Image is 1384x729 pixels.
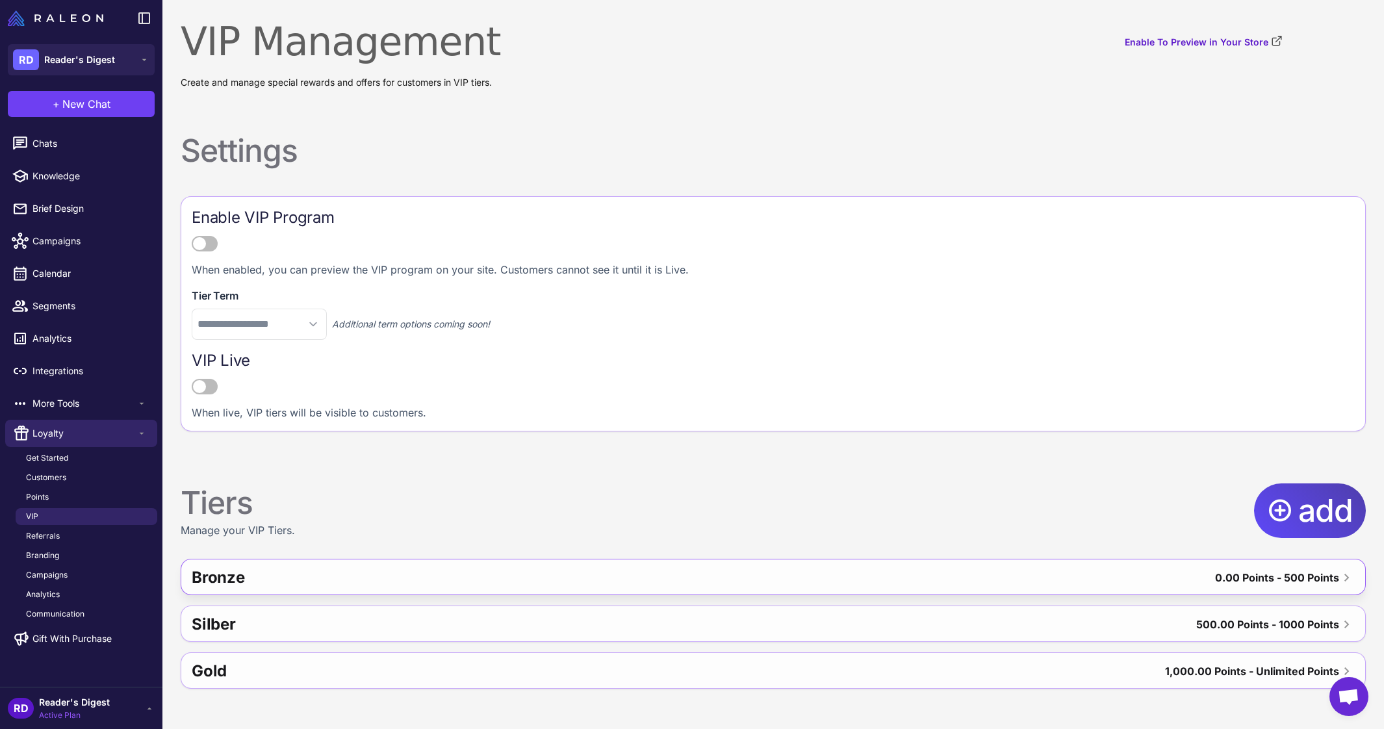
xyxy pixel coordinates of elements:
span: Loyalty [32,426,136,441]
button: RDReader's Digest [8,44,155,75]
span: Segments [32,299,147,313]
div: Bronze [192,562,730,593]
a: Calendar [5,260,157,287]
a: Knowledge [5,162,157,190]
span: Integrations [32,364,147,378]
a: Campaigns [5,227,157,255]
span: More Tools [32,396,136,411]
span: Additional term options coming soon! [332,317,490,331]
span: Reader's Digest [44,53,115,67]
div: Tiers [181,483,295,522]
span: Active Plan [39,710,110,721]
span: Campaigns [26,569,68,581]
span: Referrals [26,530,60,542]
a: Branding [16,547,157,564]
span: VIP [26,511,38,522]
span: add [1298,489,1353,531]
a: Segments [5,292,157,320]
span: Customers [26,472,66,483]
a: Customers [16,469,157,486]
a: Integrations [5,357,157,385]
span: Chats [32,136,147,151]
div: 500.00 Points - 1000 Points [1196,614,1339,635]
a: Referrals [16,528,157,544]
a: Gift With Purchase [5,625,157,652]
div: RD [13,49,39,70]
div: Open chat [1329,677,1368,716]
div: Manage your VIP Tiers. [181,483,295,538]
span: Campaigns [32,234,147,248]
div: 0.00 Points - 500 Points [1215,567,1339,588]
span: Calendar [32,266,147,281]
span: Gift With Purchase [32,632,112,646]
span: Reader's Digest [39,695,110,710]
div: Tier Term [192,288,1355,303]
a: Points [16,489,157,505]
label: VIP Live [192,350,1355,371]
div: Silber [192,609,716,640]
span: New Chat [62,96,110,112]
label: Enable VIP Program [192,207,1355,228]
a: VIP [16,508,157,525]
div: Settings [181,131,298,170]
div: Gold [192,656,696,687]
a: Communication [16,606,157,622]
h1: VIP Management [181,18,500,65]
span: Brief Design [32,201,147,216]
a: Campaigns [16,567,157,583]
div: RD [8,698,34,719]
a: Chats [5,130,157,157]
a: Analytics [16,586,157,603]
span: Analytics [26,589,60,600]
span: Communication [26,608,84,620]
span: Get Started [26,452,68,464]
span: Create and manage special rewards and offers for customers in VIP tiers. [181,77,492,88]
a: Analytics [5,325,157,352]
span: Branding [26,550,59,561]
span: Points [26,491,49,503]
a: Get Started [16,450,157,467]
button: +New Chat [8,91,155,117]
span: Analytics [32,331,147,346]
a: Raleon Logo [8,10,109,26]
span: Knowledge [32,169,147,183]
div: When live, VIP tiers will be visible to customers. [192,405,1355,420]
a: Enable To Preview in Your Store [1125,35,1283,49]
div: 1,000.00 Points - Unlimited Points [1165,661,1339,682]
div: When enabled, you can preview the VIP program on your site. Customers cannot see it until it is L... [192,262,1355,277]
img: Raleon Logo [8,10,103,26]
a: Brief Design [5,195,157,222]
span: + [53,96,60,112]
